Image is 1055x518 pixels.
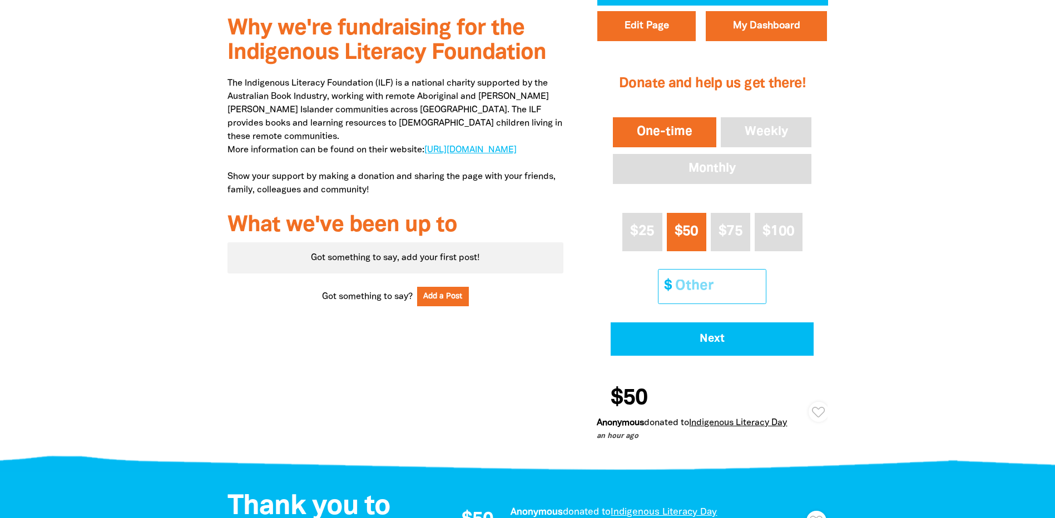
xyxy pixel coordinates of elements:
button: Weekly [719,115,814,150]
button: $50 [667,213,706,251]
button: One-time [611,115,719,150]
span: $25 [630,225,654,238]
span: $ [658,270,672,303]
a: My Dashboard [706,11,827,41]
p: an hour ago [597,431,819,442]
p: The Indigenous Literacy Foundation (ILF) is a national charity supported by the Australian Book I... [227,77,564,197]
a: [URL][DOMAIN_NAME] [424,146,517,154]
span: $100 [762,225,794,238]
div: Donation stream [597,381,828,456]
span: $50 [675,225,699,238]
a: Indigenous Literacy Day [611,508,717,516]
span: $75 [719,225,742,238]
span: Got something to say? [322,290,413,303]
h2: Donate and help us get there! [611,62,814,106]
span: $50 [611,387,647,410]
em: Anonymous [597,419,644,427]
h3: What we've been up to [227,213,564,238]
button: Monthly [611,152,814,186]
button: $75 [711,213,750,251]
button: $25 [622,213,662,251]
div: Paginated content [227,242,564,273]
input: Other [667,270,766,303]
a: Indigenous Literacy Day [689,419,787,427]
span: donated to [563,508,611,516]
button: $100 [755,213,803,251]
span: donated to [644,419,689,427]
button: Add a Post [417,287,469,306]
button: Edit Page [597,11,696,41]
span: Next [626,333,799,345]
div: Got something to say, add your first post! [227,242,564,273]
button: Pay with Credit Card [611,322,814,356]
em: Anonymous [511,508,563,516]
span: Why we're fundraising for the Indigenous Literacy Foundation [227,18,546,63]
